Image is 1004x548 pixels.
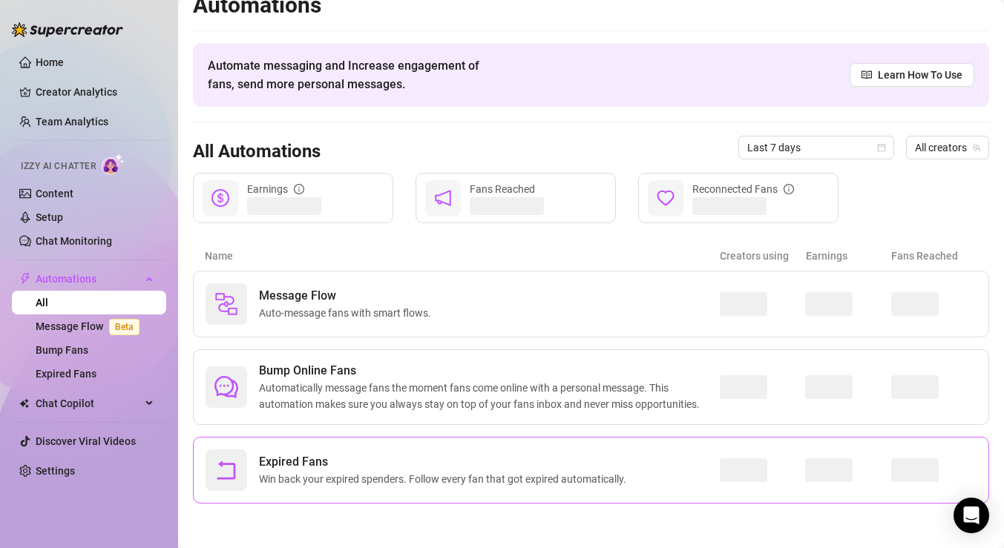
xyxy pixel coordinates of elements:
[102,153,125,175] img: AI Chatter
[954,498,989,533] div: Open Intercom Messenger
[19,398,29,409] img: Chat Copilot
[19,273,31,285] span: thunderbolt
[657,189,675,207] span: heart
[36,465,75,477] a: Settings
[36,211,63,223] a: Setup
[259,362,720,380] span: Bump Online Fans
[36,56,64,68] a: Home
[205,248,720,264] article: Name
[850,63,974,87] a: Learn How To Use
[36,320,145,332] a: Message FlowBeta
[208,56,493,93] span: Automate messaging and Increase engagement of fans, send more personal messages.
[36,188,73,199] a: Content
[211,189,229,207] span: dollar
[36,344,88,356] a: Bump Fans
[21,159,96,174] span: Izzy AI Chatter
[109,319,140,335] span: Beta
[259,453,632,471] span: Expired Fans
[806,248,892,264] article: Earnings
[692,181,794,197] div: Reconnected Fans
[259,471,632,487] span: Win back your expired spenders. Follow every fan that got expired automatically.
[891,248,977,264] article: Fans Reached
[862,70,872,80] span: read
[720,248,806,264] article: Creators using
[214,292,238,316] img: svg%3e
[36,297,48,308] a: All
[259,380,720,412] span: Automatically message fans the moment fans come online with a personal message. This automation m...
[470,183,535,195] span: Fans Reached
[747,136,885,159] span: Last 7 days
[36,267,141,291] span: Automations
[972,143,981,152] span: team
[434,189,452,207] span: notification
[36,235,112,247] a: Chat Monitoring
[247,181,304,197] div: Earnings
[784,184,794,194] span: info-circle
[294,184,304,194] span: info-circle
[36,368,96,380] a: Expired Fans
[36,435,136,447] a: Discover Viral Videos
[36,392,141,415] span: Chat Copilot
[214,375,238,399] span: comment
[12,22,123,37] img: logo-BBDzfeDw.svg
[877,143,886,152] span: calendar
[214,458,238,482] span: rollback
[915,136,980,159] span: All creators
[36,80,154,104] a: Creator Analytics
[36,116,108,128] a: Team Analytics
[259,305,437,321] span: Auto-message fans with smart flows.
[259,287,437,305] span: Message Flow
[193,140,321,164] h3: All Automations
[878,67,962,83] span: Learn How To Use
